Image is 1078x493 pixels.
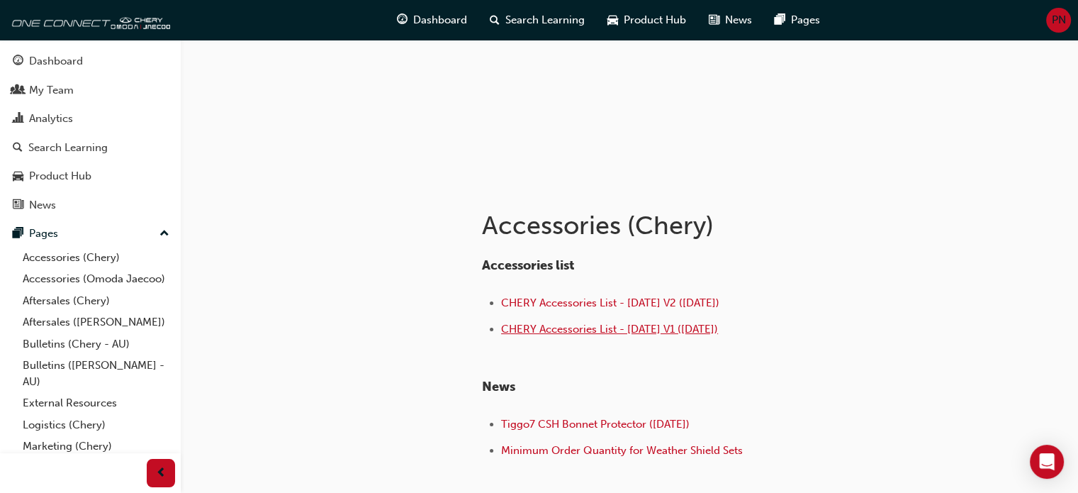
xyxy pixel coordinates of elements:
[697,6,763,35] a: news-iconNews
[13,142,23,155] span: search-icon
[17,311,175,333] a: Aftersales ([PERSON_NAME])
[596,6,697,35] a: car-iconProduct Hub
[1052,12,1066,28] span: PN
[6,45,175,221] button: DashboardMy TeamAnalyticsSearch LearningProduct HubNews
[29,197,56,214] div: News
[29,82,74,99] div: My Team
[725,12,752,28] span: News
[482,210,947,241] h1: Accessories (Chery)
[6,192,175,218] a: News
[13,113,23,126] span: chart-icon
[6,48,175,74] a: Dashboard
[482,257,574,273] span: Accessories list
[159,225,169,243] span: up-icon
[6,163,175,189] a: Product Hub
[17,436,175,458] a: Marketing (Chery)
[490,11,500,29] span: search-icon
[13,84,23,97] span: people-icon
[28,140,108,156] div: Search Learning
[17,414,175,436] a: Logistics (Chery)
[13,228,23,240] span: pages-icon
[6,135,175,161] a: Search Learning
[7,6,170,34] img: oneconnect
[413,12,467,28] span: Dashboard
[6,77,175,104] a: My Team
[709,11,719,29] span: news-icon
[763,6,831,35] a: pages-iconPages
[6,221,175,247] button: Pages
[17,333,175,355] a: Bulletins (Chery - AU)
[505,12,585,28] span: Search Learning
[13,55,23,68] span: guage-icon
[17,392,175,414] a: External Resources
[29,168,91,184] div: Product Hub
[13,170,23,183] span: car-icon
[501,323,718,336] a: CHERY Accessories List - [DATE] V1 ([DATE])
[29,111,73,127] div: Analytics
[1046,8,1071,33] button: PN
[624,12,686,28] span: Product Hub
[791,12,820,28] span: Pages
[17,268,175,290] a: Accessories (Omoda Jaecoo)
[775,11,785,29] span: pages-icon
[501,418,690,431] a: Tiggo7 CSH Bonnet Protector ([DATE])
[6,106,175,132] a: Analytics
[501,297,719,309] a: CHERY Accessories List - [DATE] V2 ([DATE])
[17,290,175,312] a: Aftersales (Chery)
[607,11,618,29] span: car-icon
[482,379,515,394] span: News
[17,247,175,269] a: Accessories (Chery)
[156,465,167,482] span: prev-icon
[13,199,23,212] span: news-icon
[29,53,83,70] div: Dashboard
[397,11,408,29] span: guage-icon
[478,6,596,35] a: search-iconSearch Learning
[17,355,175,392] a: Bulletins ([PERSON_NAME] - AU)
[1030,445,1064,479] div: Open Intercom Messenger
[386,6,478,35] a: guage-iconDashboard
[501,444,743,457] a: Minimum Order Quantity for Weather Shield Sets
[29,226,58,242] div: Pages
